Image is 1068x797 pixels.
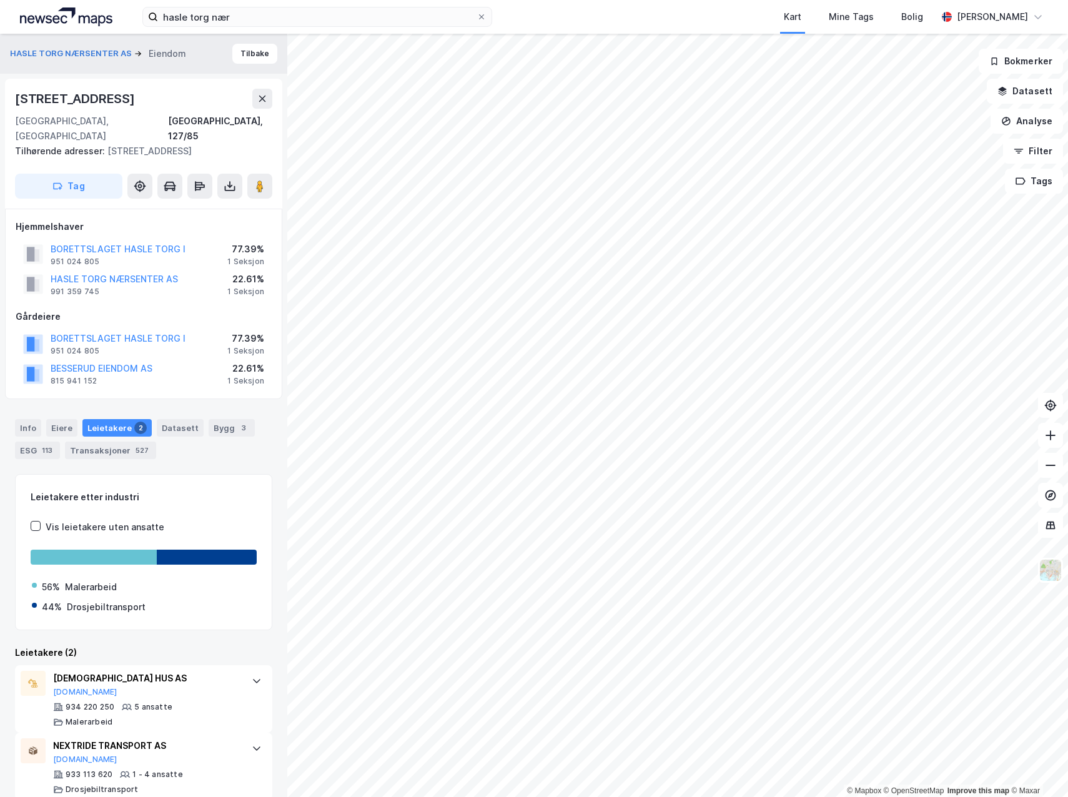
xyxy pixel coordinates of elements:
[15,144,262,159] div: [STREET_ADDRESS]
[46,419,77,437] div: Eiere
[227,361,264,376] div: 22.61%
[65,442,156,459] div: Transaksjoner
[51,257,99,267] div: 951 024 805
[51,287,99,297] div: 991 359 745
[1003,139,1063,164] button: Filter
[991,109,1063,134] button: Analyse
[209,419,255,437] div: Bygg
[66,702,114,712] div: 934 220 250
[1005,169,1063,194] button: Tags
[82,419,152,437] div: Leietakere
[66,770,112,780] div: 933 113 620
[132,770,183,780] div: 1 - 4 ansatte
[1006,737,1068,797] div: Kontrollprogram for chat
[51,346,99,356] div: 951 024 805
[15,442,60,459] div: ESG
[53,671,239,686] div: [DEMOGRAPHIC_DATA] HUS AS
[149,46,186,61] div: Eiendom
[227,287,264,297] div: 1 Seksjon
[15,146,107,156] span: Tilhørende adresser:
[157,419,204,437] div: Datasett
[884,786,944,795] a: OpenStreetMap
[42,580,60,595] div: 56%
[1006,737,1068,797] iframe: Chat Widget
[67,600,146,615] div: Drosjebiltransport
[42,600,62,615] div: 44%
[227,331,264,346] div: 77.39%
[134,702,172,712] div: 5 ansatte
[15,645,272,660] div: Leietakere (2)
[65,580,117,595] div: Malerarbeid
[829,9,874,24] div: Mine Tags
[1039,558,1062,582] img: Z
[227,257,264,267] div: 1 Seksjon
[987,79,1063,104] button: Datasett
[66,785,139,795] div: Drosjebiltransport
[901,9,923,24] div: Bolig
[227,242,264,257] div: 77.39%
[227,272,264,287] div: 22.61%
[168,114,272,144] div: [GEOGRAPHIC_DATA], 127/85
[39,444,55,457] div: 113
[31,490,257,505] div: Leietakere etter industri
[232,44,277,64] button: Tilbake
[158,7,477,26] input: Søk på adresse, matrikkel, gårdeiere, leietakere eller personer
[51,376,97,386] div: 815 941 152
[979,49,1063,74] button: Bokmerker
[957,9,1028,24] div: [PERSON_NAME]
[66,717,112,727] div: Malerarbeid
[10,47,134,60] button: HASLE TORG NÆRSENTER AS
[46,520,164,535] div: Vis leietakere uten ansatte
[134,422,147,434] div: 2
[53,755,117,765] button: [DOMAIN_NAME]
[227,346,264,356] div: 1 Seksjon
[53,687,117,697] button: [DOMAIN_NAME]
[53,738,239,753] div: NEXTRIDE TRANSPORT AS
[15,174,122,199] button: Tag
[15,114,168,144] div: [GEOGRAPHIC_DATA], [GEOGRAPHIC_DATA]
[20,7,112,26] img: logo.a4113a55bc3d86da70a041830d287a7e.svg
[237,422,250,434] div: 3
[133,444,151,457] div: 527
[227,376,264,386] div: 1 Seksjon
[847,786,881,795] a: Mapbox
[15,89,137,109] div: [STREET_ADDRESS]
[15,419,41,437] div: Info
[16,219,272,234] div: Hjemmelshaver
[784,9,801,24] div: Kart
[16,309,272,324] div: Gårdeiere
[947,786,1009,795] a: Improve this map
